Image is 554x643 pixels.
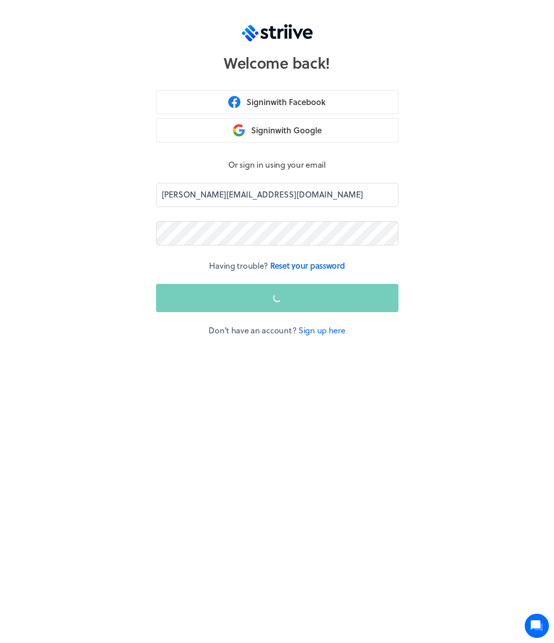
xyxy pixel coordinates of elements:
[156,118,398,142] button: Signinwith Google
[156,324,398,336] p: Don't have an account?
[15,49,187,65] h1: Hi
[224,54,330,72] h1: Welcome back!
[298,324,345,336] a: Sign up here
[525,614,549,638] iframe: gist-messenger-bubble-iframe
[156,260,398,272] p: Having trouble?
[15,67,187,100] h2: We're here to help. Ask us anything!
[156,183,398,207] input: Enter your email to continue...
[29,174,180,194] input: Search articles
[16,118,186,138] button: New conversation
[65,124,121,132] span: New conversation
[242,24,313,41] img: logo-trans.svg
[156,159,398,171] p: Or sign in using your email
[270,260,345,271] a: Reset your password
[14,157,188,169] p: Find an answer quickly
[156,90,398,114] button: Signinwith Facebook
